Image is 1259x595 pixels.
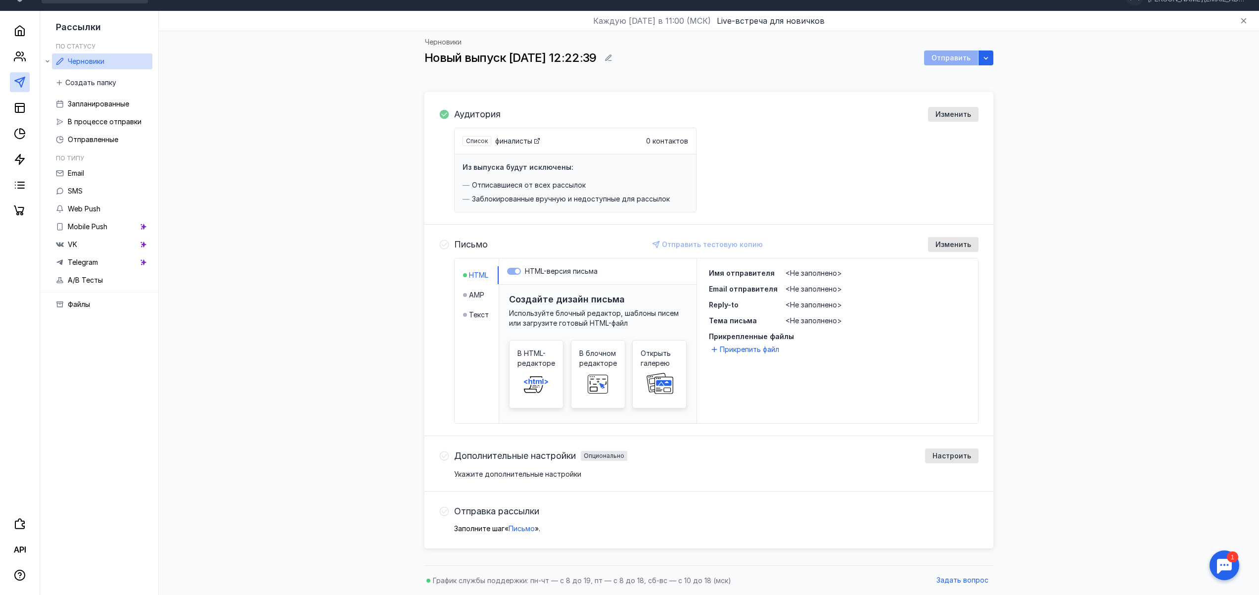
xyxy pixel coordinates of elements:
h4: Дополнительные настройкиОпционально [454,451,627,461]
span: A/B Тесты [68,276,103,284]
button: Прикрепить файл [709,344,783,355]
h5: По статусу [56,43,95,50]
a: Отправленные [52,132,152,148]
a: Email [52,165,152,181]
button: Задать вопрос [932,573,993,588]
a: Web Push [52,201,152,217]
span: Web Push [68,204,100,213]
span: Письмо [509,524,535,533]
button: Настроить [925,448,979,463]
button: Live-встреча для новичков [717,15,825,27]
span: Рассылки [56,22,101,32]
span: Настроить [933,452,971,460]
h4: Из выпуска будут исключены: [463,163,573,171]
h5: По типу [56,154,84,162]
a: Черновики [425,39,462,46]
a: В процессе отправки [52,114,152,130]
span: В блочном редакторе [579,348,617,368]
span: Новый выпуск [DATE] 12:22:39 [424,50,596,65]
a: VK [52,237,152,252]
span: Прикрепленные файлы [709,332,966,342]
span: Создать папку [65,79,116,87]
span: Reply-to [709,300,739,309]
span: <Не заполнено> [786,285,842,293]
span: Заблокированные вручную и недоступные для рассылок [472,194,670,204]
div: 1 [22,6,34,17]
span: Список [466,137,488,145]
span: 0 контактов [646,136,688,146]
span: <Не заполнено> [786,300,842,309]
span: Live-встреча для новичков [717,16,825,26]
a: Файлы [52,297,152,312]
a: Telegram [52,254,152,270]
span: финалисты [495,137,532,145]
a: Mobile Push [52,219,152,235]
h4: Отправка рассылки [454,506,539,516]
span: Прикрепить файл [720,345,779,354]
h4: Письмо [454,240,488,249]
button: Создать папку [52,75,121,90]
span: Каждую [DATE] в 11:00 (МСК) [593,15,711,27]
a: финалисты [495,137,540,145]
span: Email отправителя [709,285,778,293]
span: AMP [469,290,484,300]
span: Файлы [68,300,90,308]
span: Текст [469,310,489,320]
span: Запланированные [68,99,129,108]
p: Заполните шаг « » . [454,524,979,534]
span: Изменить [935,110,971,119]
span: Задать вопрос [936,576,988,585]
h3: Создайте дизайн письма [509,294,625,304]
span: Используйте блочный редактор, шаблоны писем или загрузите готовый HTML-файл [509,309,679,327]
span: HTML [469,270,488,280]
span: VK [68,240,77,248]
span: Открыть галерею [641,348,678,368]
a: SMS [52,183,152,199]
a: A/B Тесты [52,272,152,288]
span: Черновики [68,57,104,65]
span: SMS [68,187,83,195]
span: Имя отправителя [709,269,775,277]
span: HTML-версия письма [525,267,598,275]
span: Mobile Push [68,222,107,231]
span: Telegram [68,258,98,266]
span: График службы поддержки: пн-чт — с 8 до 19, пт — с 8 до 18, сб-вс — с 10 до 18 (мск) [433,576,731,585]
span: В HTML-редакторе [517,348,555,368]
span: Email [68,169,84,177]
span: <Не заполнено> [786,269,842,277]
a: Черновики [52,53,152,69]
span: Дополнительные настройки [454,451,576,461]
span: Укажите дополнительные настройки [454,470,581,478]
button: Письмо [509,524,535,534]
span: Отправленные [68,135,118,144]
button: Изменить [928,237,979,252]
span: Тема письма [709,316,757,325]
span: Отписавшиеся от всех рассылок [472,180,586,190]
span: <Не заполнено> [786,316,842,325]
div: Опционально [584,453,624,459]
span: Изменить [935,241,971,249]
h4: Аудитория [454,109,501,119]
a: Запланированные [52,96,152,112]
button: Изменить [928,107,979,122]
span: В процессе отправки [68,117,141,126]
